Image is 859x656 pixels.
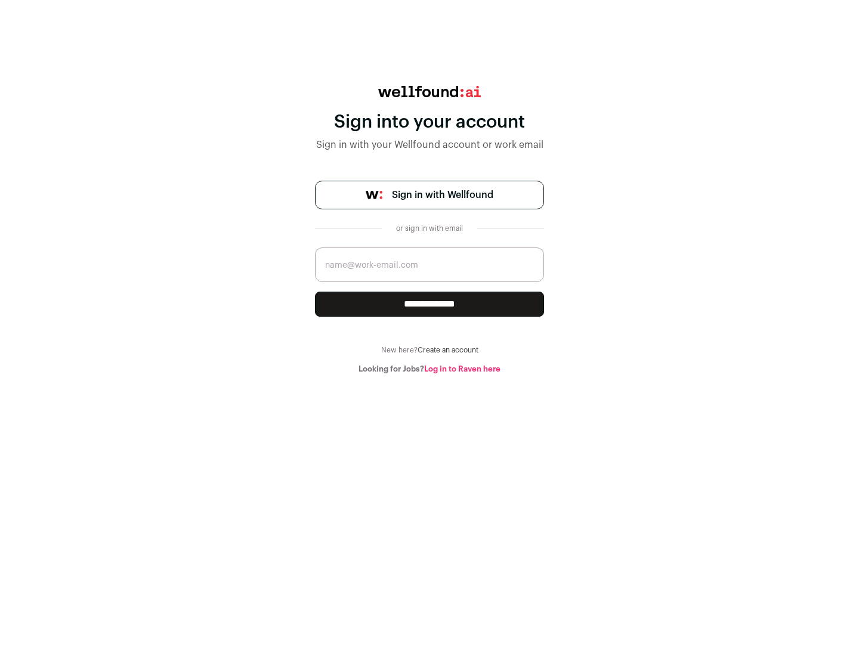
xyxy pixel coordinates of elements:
[315,345,544,355] div: New here?
[315,364,544,374] div: Looking for Jobs?
[418,346,478,354] a: Create an account
[424,365,500,373] a: Log in to Raven here
[315,181,544,209] a: Sign in with Wellfound
[315,138,544,152] div: Sign in with your Wellfound account or work email
[366,191,382,199] img: wellfound-symbol-flush-black-fb3c872781a75f747ccb3a119075da62bfe97bd399995f84a933054e44a575c4.png
[315,247,544,282] input: name@work-email.com
[315,112,544,133] div: Sign into your account
[391,224,468,233] div: or sign in with email
[392,188,493,202] span: Sign in with Wellfound
[378,86,481,97] img: wellfound:ai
